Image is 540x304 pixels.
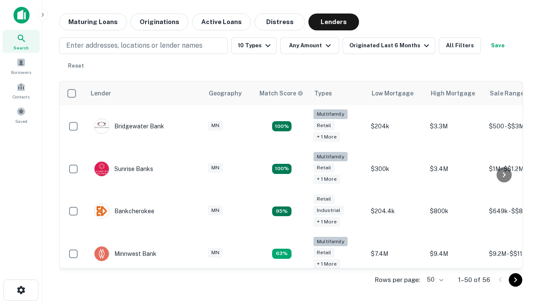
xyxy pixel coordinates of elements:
td: $204.4k [367,190,426,233]
td: $9.4M [426,233,485,275]
img: picture [94,119,109,133]
div: 50 [424,274,445,286]
div: MN [208,163,223,173]
button: Distress [254,14,305,30]
div: Matching Properties: 10, hasApolloMatch: undefined [272,164,292,174]
button: Active Loans [192,14,251,30]
div: Retail [313,248,335,258]
button: 10 Types [231,37,277,54]
div: Bankcherokee [94,204,154,219]
button: All Filters [439,37,481,54]
img: picture [94,247,109,261]
div: High Mortgage [431,88,475,98]
button: Go to next page [509,273,522,287]
p: Enter addresses, locations or lender names [66,41,202,51]
button: Any Amount [280,37,339,54]
div: + 1 more [313,259,340,269]
a: Saved [3,103,40,126]
p: Rows per page: [375,275,420,285]
div: + 1 more [313,132,340,142]
div: Types [314,88,332,98]
div: MN [208,206,223,215]
th: Types [309,81,367,105]
p: 1–50 of 56 [458,275,490,285]
div: MN [208,121,223,130]
a: Borrowers [3,54,40,77]
button: Originated Last 6 Months [343,37,435,54]
a: Contacts [3,79,40,102]
button: Maturing Loans [59,14,127,30]
button: Originations [130,14,189,30]
div: Retail [313,121,335,130]
th: Geography [204,81,254,105]
td: $3.4M [426,148,485,190]
div: + 1 more [313,174,340,184]
div: Originated Last 6 Months [349,41,432,51]
div: Retail [313,194,335,204]
div: Low Mortgage [372,88,413,98]
a: Search [3,30,40,53]
th: Lender [86,81,204,105]
div: Capitalize uses an advanced AI algorithm to match your search with the best lender. The match sco... [259,89,303,98]
button: Save your search to get updates of matches that match your search criteria. [484,37,511,54]
button: Reset [62,57,89,74]
span: Contacts [13,93,30,100]
img: picture [94,162,109,176]
th: Capitalize uses an advanced AI algorithm to match your search with the best lender. The match sco... [254,81,309,105]
div: Lender [91,88,111,98]
div: Matching Properties: 17, hasApolloMatch: undefined [272,121,292,131]
span: Borrowers [11,69,31,76]
div: MN [208,248,223,258]
td: $300k [367,148,426,190]
div: Sale Range [490,88,524,98]
div: Minnwest Bank [94,246,157,261]
button: Lenders [308,14,359,30]
div: Multifamily [313,109,348,119]
span: Search [13,44,29,51]
td: $7.4M [367,233,426,275]
div: Retail [313,163,335,173]
div: Matching Properties: 9, hasApolloMatch: undefined [272,206,292,217]
div: Industrial [313,206,344,215]
button: Enter addresses, locations or lender names [59,37,228,54]
td: $204k [367,105,426,148]
img: picture [94,204,109,218]
th: Low Mortgage [367,81,426,105]
div: Multifamily [313,237,348,247]
td: $800k [426,190,485,233]
div: Geography [209,88,242,98]
th: High Mortgage [426,81,485,105]
td: $3.3M [426,105,485,148]
div: Matching Properties: 6, hasApolloMatch: undefined [272,249,292,259]
img: capitalize-icon.png [13,7,30,24]
iframe: Chat Widget [498,236,540,277]
div: Bridgewater Bank [94,119,164,134]
h6: Match Score [259,89,302,98]
div: Multifamily [313,152,348,162]
div: Sunrise Banks [94,161,153,176]
div: + 1 more [313,217,340,227]
span: Saved [15,118,27,125]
